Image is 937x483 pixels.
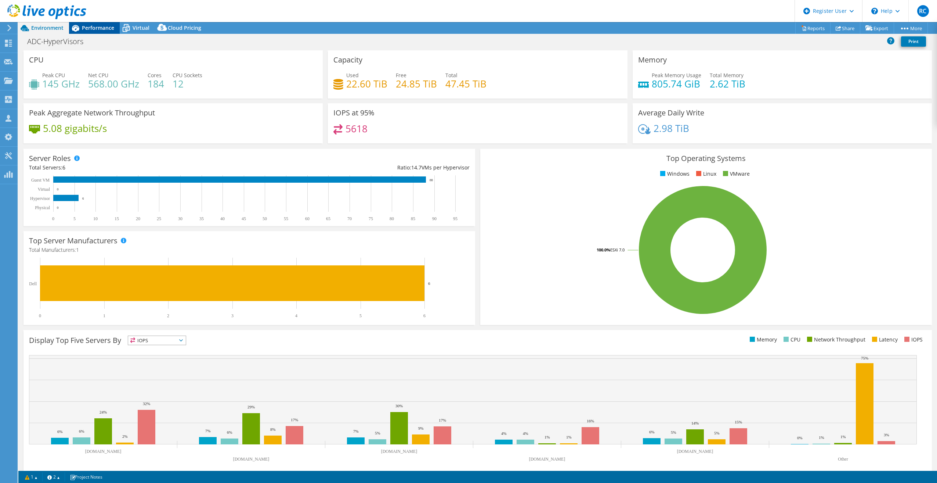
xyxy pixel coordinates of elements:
[346,72,359,79] span: Used
[721,170,750,178] li: VMware
[838,457,848,462] text: Other
[242,216,246,221] text: 45
[62,164,65,171] span: 6
[93,216,98,221] text: 10
[35,205,50,210] text: Physical
[29,109,155,117] h3: Peak Aggregate Network Throughput
[917,5,929,17] span: RC
[347,216,352,221] text: 70
[205,429,211,433] text: 7%
[691,421,699,425] text: 14%
[396,72,406,79] span: Free
[76,246,79,253] span: 1
[430,178,433,182] text: 88
[445,72,457,79] span: Total
[830,22,860,34] a: Share
[861,356,868,360] text: 75%
[227,430,232,434] text: 6%
[423,313,426,318] text: 6
[860,22,894,34] a: Export
[173,80,202,88] h4: 12
[346,125,368,133] h4: 5618
[295,313,297,318] text: 4
[658,170,690,178] li: Windows
[20,472,43,482] a: 1
[346,80,387,88] h4: 22.60 TiB
[654,124,689,132] h4: 2.98 TiB
[326,216,330,221] text: 65
[805,336,865,344] li: Network Throughput
[395,404,403,408] text: 30%
[652,80,701,88] h4: 805.74 GiB
[714,431,720,435] text: 5%
[42,80,80,88] h4: 145 GHz
[247,405,255,409] text: 29%
[231,313,234,318] text: 3
[115,216,119,221] text: 15
[418,426,424,430] text: 9%
[445,80,486,88] h4: 47.45 TiB
[157,216,161,221] text: 25
[148,72,162,79] span: Cores
[652,72,701,79] span: Peak Memory Usage
[610,247,625,253] tspan: ESXi 7.0
[143,401,150,406] text: 32%
[31,178,50,183] text: Guest VM
[136,216,140,221] text: 20
[333,109,375,117] h3: IOPS at 95%
[638,109,704,117] h3: Average Daily Write
[29,237,117,245] h3: Top Server Manufacturers
[88,80,139,88] h4: 568.00 GHz
[38,187,50,192] text: Virtual
[82,24,114,31] span: Performance
[148,80,164,88] h4: 184
[375,431,380,435] text: 5%
[43,124,107,132] h4: 5.08 gigabits/s
[85,449,122,454] text: [DOMAIN_NAME]
[30,196,50,201] text: Hypervisor
[545,435,550,439] text: 1%
[710,72,744,79] span: Total Memory
[359,313,362,318] text: 5
[29,154,71,162] h3: Server Roles
[501,431,507,436] text: 4%
[233,457,269,462] text: [DOMAIN_NAME]
[168,24,201,31] span: Cloud Pricing
[566,435,572,439] text: 1%
[782,336,800,344] li: CPU
[871,8,878,14] svg: \n
[390,216,394,221] text: 80
[82,197,84,200] text: 6
[199,216,204,221] text: 35
[270,427,276,432] text: 8%
[819,435,824,440] text: 1%
[353,429,359,433] text: 7%
[411,216,415,221] text: 85
[638,56,667,64] h3: Memory
[523,431,528,436] text: 4%
[29,164,249,172] div: Total Servers:
[39,313,41,318] text: 0
[29,281,37,286] text: Dell
[486,154,926,162] h3: Top Operating Systems
[57,187,59,191] text: 0
[128,336,186,345] span: IOPS
[24,37,95,46] h1: ADC-HyperVisors
[411,164,422,171] span: 14.7
[103,313,105,318] text: 1
[381,449,417,454] text: [DOMAIN_NAME]
[735,420,742,424] text: 15%
[178,216,182,221] text: 30
[840,434,846,439] text: 1%
[133,24,149,31] span: Virtual
[305,216,310,221] text: 60
[29,56,44,64] h3: CPU
[439,418,446,422] text: 17%
[220,216,225,221] text: 40
[52,216,54,221] text: 0
[173,72,202,79] span: CPU Sockets
[65,472,108,482] a: Project Notes
[333,56,362,64] h3: Capacity
[884,433,889,437] text: 3%
[29,246,470,254] h4: Total Manufacturers:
